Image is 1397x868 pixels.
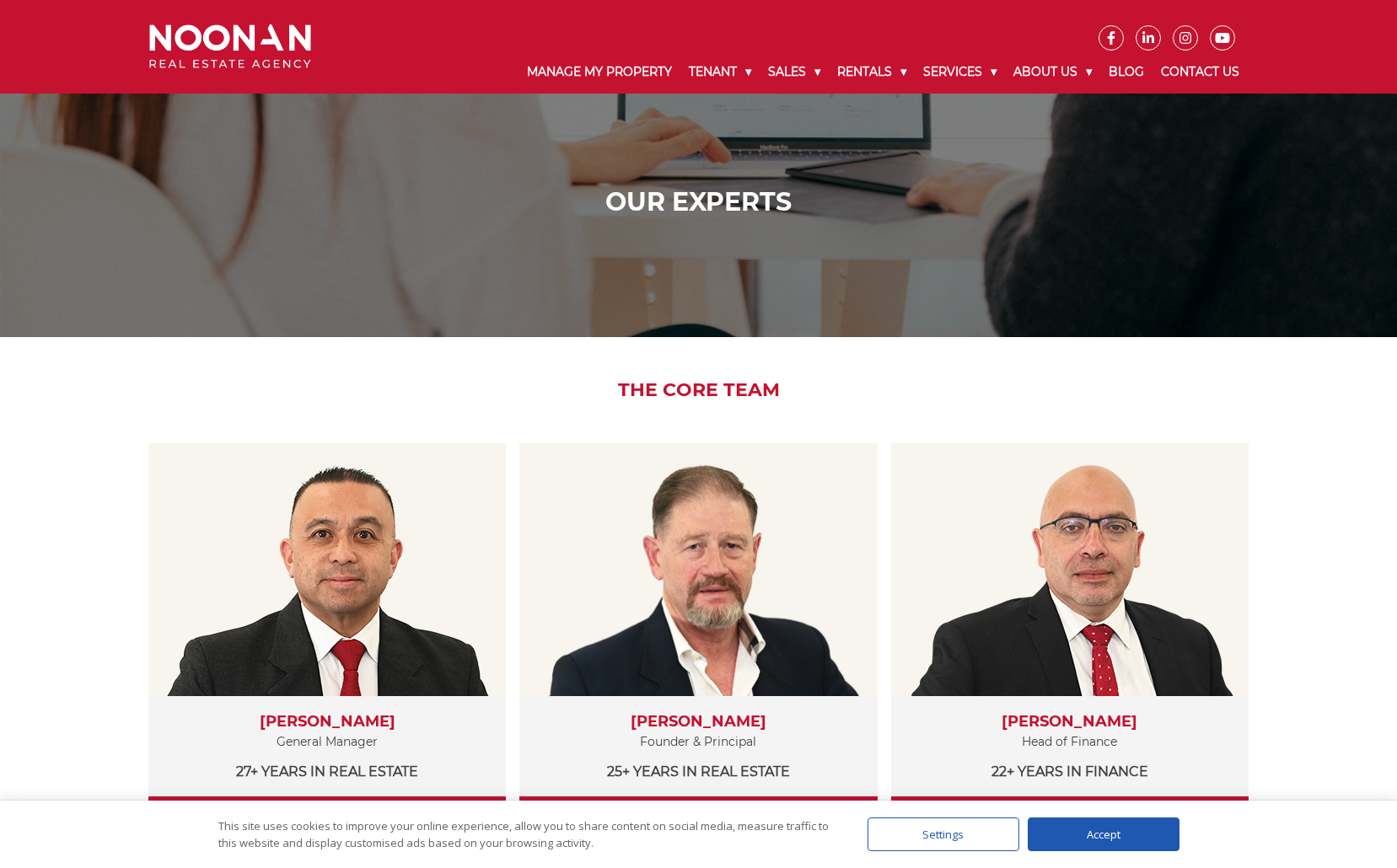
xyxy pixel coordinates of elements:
[915,51,1005,94] a: Services
[519,796,877,822] a: View Profile
[1028,817,1179,851] div: Accept
[153,187,1244,217] h1: Our Experts
[1153,51,1248,94] a: Contact Us
[536,731,860,753] p: Founder & Principal
[891,796,1249,822] a: View Profile
[165,713,489,731] h3: [PERSON_NAME]
[868,817,1019,851] div: Settings
[1100,51,1153,94] a: Blog
[149,24,311,69] img: Noonan Real Estate Agency
[137,379,1260,401] h2: The Core Team
[218,817,834,851] div: This site uses cookies to improve your online experience, allow you to share content on social me...
[908,731,1232,753] p: Head of Finance
[908,713,1232,731] h3: [PERSON_NAME]
[829,51,915,94] a: Rentals
[908,761,1232,782] p: 22+ years in Finance
[760,51,829,94] a: Sales
[148,796,506,822] a: View Profile
[519,51,680,94] a: Manage My Property
[1005,51,1100,94] a: About Us
[536,761,860,782] p: 25+ years in Real Estate
[536,713,860,731] h3: [PERSON_NAME]
[165,731,489,753] p: General Manager
[680,51,760,94] a: Tenant
[165,761,489,782] p: 27+ years in Real Estate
